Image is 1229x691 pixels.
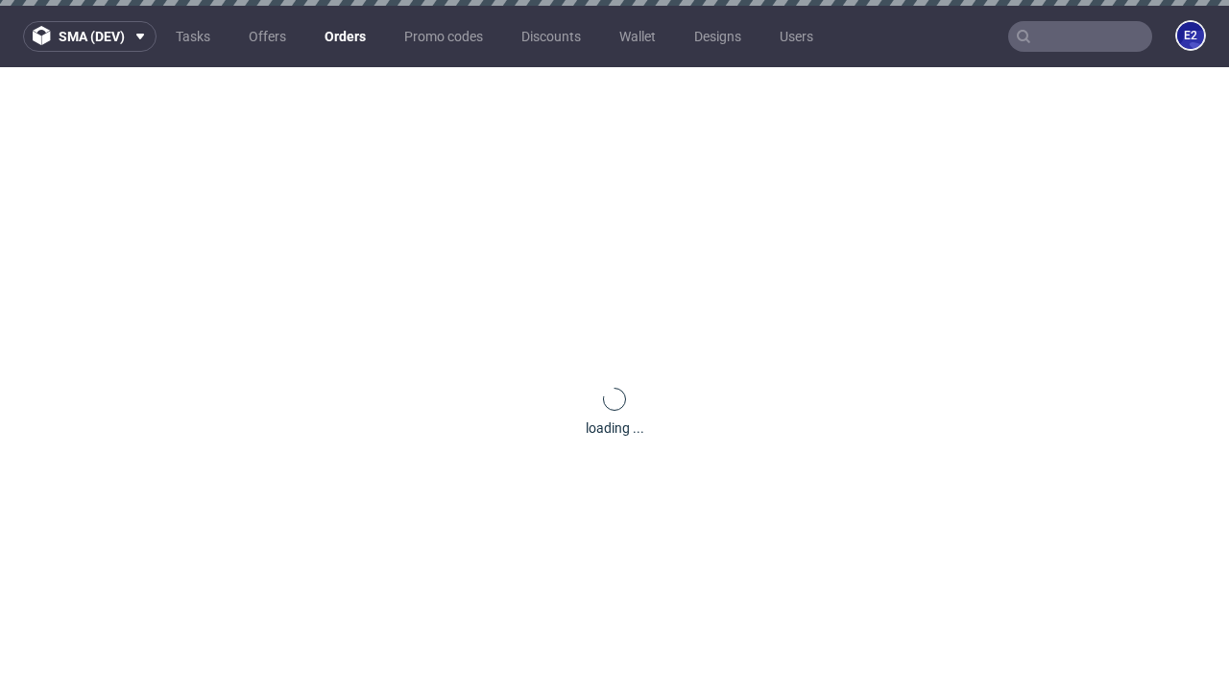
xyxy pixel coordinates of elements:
[683,21,753,52] a: Designs
[586,418,644,438] div: loading ...
[1177,22,1204,49] figcaption: e2
[164,21,222,52] a: Tasks
[23,21,157,52] button: sma (dev)
[768,21,825,52] a: Users
[510,21,592,52] a: Discounts
[608,21,667,52] a: Wallet
[393,21,494,52] a: Promo codes
[59,30,125,43] span: sma (dev)
[313,21,377,52] a: Orders
[237,21,298,52] a: Offers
